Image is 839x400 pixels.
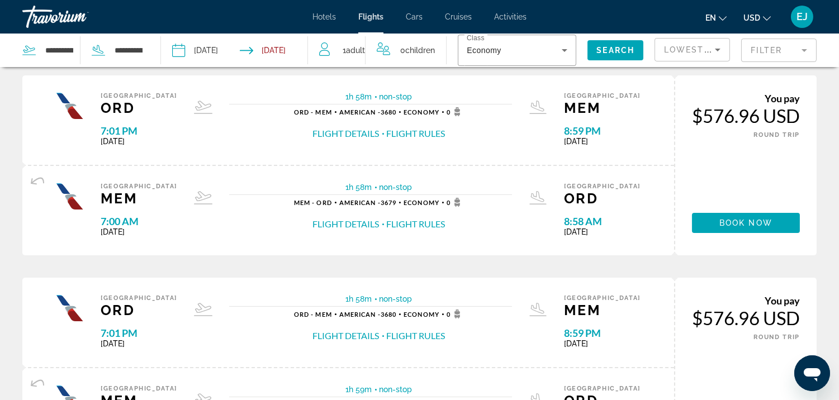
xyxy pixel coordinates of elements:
[564,125,641,137] span: 8:59 PM
[346,46,365,55] span: Adult
[794,355,830,391] iframe: Button to launch messaging window
[380,183,413,192] span: non-stop
[308,34,446,67] button: Travelers: 1 adult, 0 children
[101,385,177,392] span: [GEOGRAPHIC_DATA]
[404,311,439,318] span: Economy
[101,294,177,302] span: [GEOGRAPHIC_DATA]
[447,309,464,318] span: 0
[313,218,380,230] button: Flight Details
[339,108,381,116] span: American -
[404,108,439,116] span: Economy
[313,127,380,140] button: Flight Details
[380,385,413,394] span: non-stop
[400,42,435,58] span: 0
[447,198,464,207] span: 0
[692,307,800,329] div: $576.96 USD
[101,183,177,190] span: [GEOGRAPHIC_DATA]
[564,215,641,227] span: 8:58 AM
[692,294,800,307] div: You pay
[101,99,177,116] span: ORD
[587,40,643,60] button: Search
[172,34,218,67] button: Depart date: Sep 19, 2025
[564,92,641,99] span: [GEOGRAPHIC_DATA]
[101,339,177,348] span: [DATE]
[101,327,177,339] span: 7:01 PM
[294,199,332,206] span: MEM - ORD
[380,294,413,303] span: non-stop
[788,5,817,28] button: User Menu
[406,12,423,21] a: Cars
[564,183,641,190] span: [GEOGRAPHIC_DATA]
[754,131,800,139] span: ROUND TRIP
[564,385,641,392] span: [GEOGRAPHIC_DATA]
[346,92,372,101] span: 1h 58m
[294,311,332,318] span: ORD - MEM
[339,108,396,116] span: 3680
[564,327,641,339] span: 8:59 PM
[101,190,177,207] span: MEM
[445,12,472,21] a: Cruises
[405,46,435,55] span: Children
[313,330,380,342] button: Flight Details
[754,334,800,341] span: ROUND TRIP
[101,302,177,318] span: ORD
[346,183,372,192] span: 1h 58m
[596,46,634,55] span: Search
[564,339,641,348] span: [DATE]
[564,227,641,236] span: [DATE]
[339,199,396,206] span: 3679
[664,45,736,54] span: Lowest Price
[358,12,383,21] a: Flights
[692,213,800,233] button: Book now
[346,294,372,303] span: 1h 58m
[743,9,771,26] button: Change currency
[387,330,445,342] button: Flight Rules
[101,125,177,137] span: 7:01 PM
[339,311,381,318] span: American -
[339,199,381,206] span: American -
[797,11,808,22] span: EJ
[692,92,800,104] div: You pay
[743,13,760,22] span: USD
[346,385,372,394] span: 1h 59m
[101,137,177,146] span: [DATE]
[343,42,365,58] span: 1
[564,294,641,302] span: [GEOGRAPHIC_DATA]
[312,12,336,21] a: Hotels
[447,107,464,116] span: 0
[692,104,800,127] div: $576.96 USD
[467,35,485,42] mat-label: Class
[705,13,716,22] span: en
[387,127,445,140] button: Flight Rules
[101,227,177,236] span: [DATE]
[22,2,134,31] a: Travorium
[705,9,727,26] button: Change language
[101,92,177,99] span: [GEOGRAPHIC_DATA]
[664,43,721,56] mat-select: Sort by
[294,108,332,116] span: ORD - MEM
[467,46,501,55] span: Economy
[564,137,641,146] span: [DATE]
[404,199,439,206] span: Economy
[387,218,445,230] button: Flight Rules
[719,218,772,227] span: Book now
[380,92,413,101] span: non-stop
[339,311,396,318] span: 3680
[564,302,641,318] span: MEM
[741,38,817,63] button: Filter
[494,12,527,21] a: Activities
[240,34,286,67] button: Return date: Sep 22, 2025
[564,190,641,207] span: ORD
[564,99,641,116] span: MEM
[101,215,177,227] span: 7:00 AM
